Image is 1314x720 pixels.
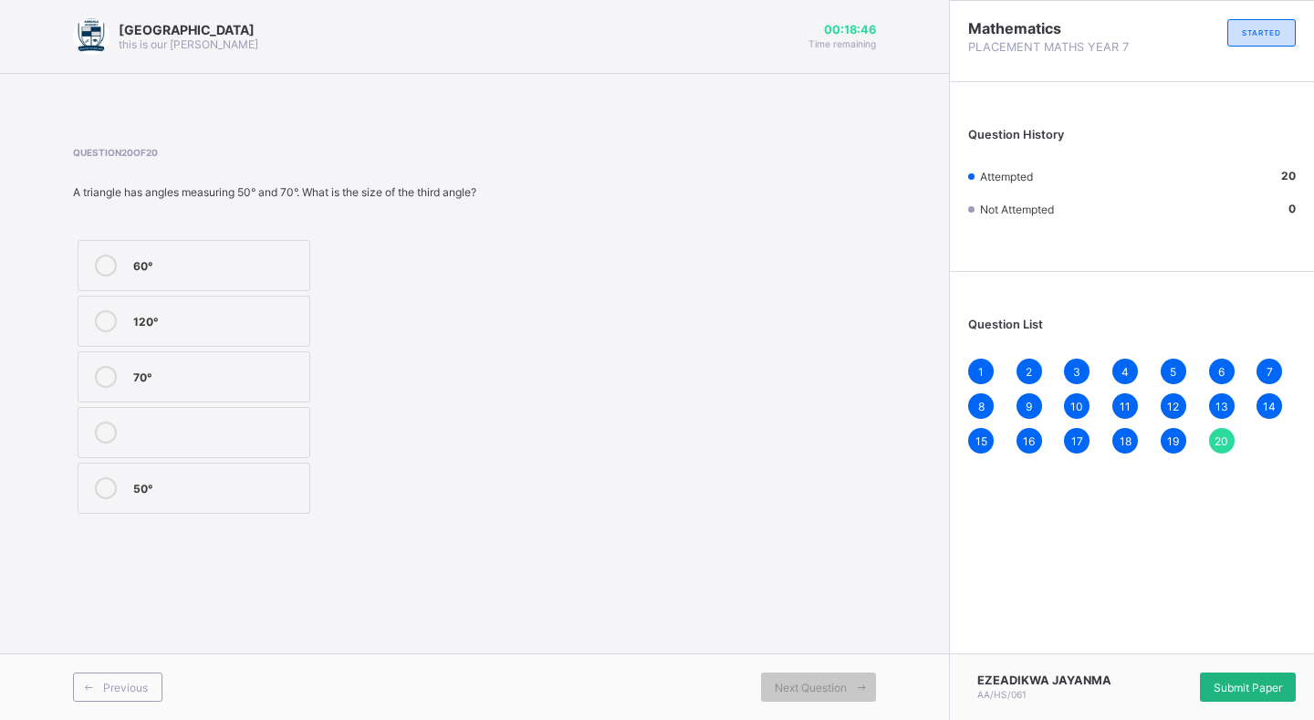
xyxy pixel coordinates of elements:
span: 11 [1120,400,1131,413]
span: 4 [1121,365,1129,379]
div: 120° [133,310,300,329]
span: 3 [1073,365,1080,379]
span: Question History [968,128,1064,141]
span: 19 [1167,434,1179,448]
span: 8 [978,400,985,413]
span: 00:18:46 [808,23,876,37]
div: 50° [133,477,300,496]
span: Next Question [775,681,847,694]
span: this is our [PERSON_NAME] [119,37,258,51]
span: 15 [975,434,987,448]
b: 0 [1288,202,1296,215]
span: Question List [968,318,1043,331]
span: 16 [1023,434,1035,448]
span: AA/HS/061 [977,689,1027,700]
span: 1 [978,365,984,379]
span: Mathematics [968,19,1132,37]
span: 6 [1218,365,1225,379]
span: 5 [1170,365,1176,379]
span: EZEADIKWA JAYANMA [977,673,1111,687]
span: Time remaining [808,38,876,49]
div: 70° [133,366,300,384]
span: PLACEMENT MATHS YEAR 7 [968,40,1132,54]
span: 9 [1026,400,1032,413]
span: 10 [1070,400,1083,413]
b: 20 [1281,169,1296,183]
span: Question 20 of 20 [73,147,476,158]
span: 14 [1263,400,1276,413]
span: 12 [1167,400,1179,413]
span: [GEOGRAPHIC_DATA] [119,22,258,37]
span: Not Attempted [980,203,1054,216]
div: A triangle has angles measuring 50° and 70°. What is the size of the third angle? [73,185,476,199]
span: 17 [1071,434,1083,448]
span: 7 [1267,365,1273,379]
span: 2 [1026,365,1032,379]
span: 18 [1120,434,1131,448]
span: STARTED [1242,28,1281,37]
span: 20 [1215,434,1228,448]
span: Attempted [980,170,1033,183]
span: Previous [103,681,148,694]
span: Submit Paper [1214,681,1282,694]
div: 60° [133,255,300,273]
span: 13 [1215,400,1228,413]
